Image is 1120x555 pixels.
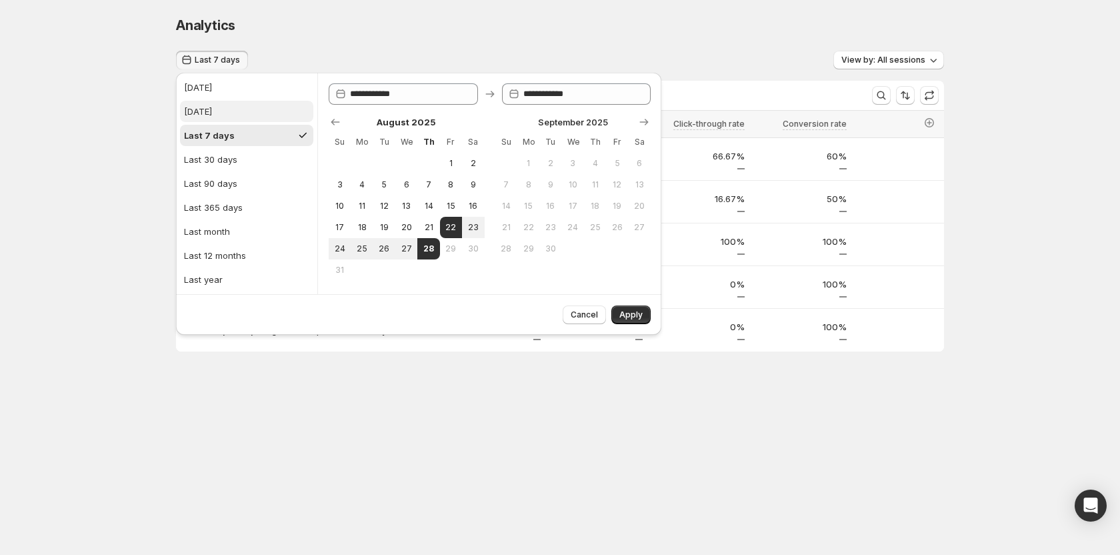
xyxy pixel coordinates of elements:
[379,243,390,254] span: 26
[379,222,390,233] span: 19
[539,153,561,174] button: Tuesday September 2 2025
[562,153,584,174] button: Wednesday September 3 2025
[184,177,237,190] div: Last 90 days
[523,158,534,169] span: 1
[606,174,628,195] button: Friday September 12 2025
[495,195,517,217] button: Sunday September 14 2025
[467,201,479,211] span: 16
[423,222,434,233] span: 21
[395,195,417,217] button: Wednesday August 13 2025
[896,86,915,105] button: Sort the results
[651,149,745,163] p: 66.67%
[180,173,313,194] button: Last 90 days
[584,195,606,217] button: Thursday September 18 2025
[584,217,606,238] button: Thursday September 25 2025
[423,243,434,254] span: 28
[180,77,313,98] button: [DATE]
[545,137,556,147] span: Tu
[495,238,517,259] button: Sunday September 28 2025
[373,238,395,259] button: Tuesday August 26 2025
[184,81,212,94] div: [DATE]
[539,131,561,153] th: Tuesday
[523,243,534,254] span: 29
[445,137,457,147] span: Fr
[176,17,235,33] span: Analytics
[611,201,623,211] span: 19
[356,222,367,233] span: 18
[517,217,539,238] button: Monday September 22 2025
[611,179,623,190] span: 12
[495,131,517,153] th: Sunday
[606,195,628,217] button: Friday September 19 2025
[445,179,457,190] span: 8
[619,310,643,320] span: Apply
[651,277,745,291] p: 0%
[462,217,484,238] button: Saturday August 23 2025
[606,131,628,153] th: Friday
[401,179,412,190] span: 6
[356,243,367,254] span: 25
[351,131,373,153] th: Monday
[606,153,628,174] button: Friday September 5 2025
[180,269,313,290] button: Last year
[445,158,457,169] span: 1
[356,201,367,211] span: 11
[753,235,847,248] p: 100%
[334,265,345,275] span: 31
[567,222,579,233] span: 24
[329,195,351,217] button: Sunday August 10 2025
[634,222,645,233] span: 27
[629,131,651,153] th: Saturday
[329,238,351,259] button: Sunday August 24 2025
[753,320,847,334] p: 100%
[562,217,584,238] button: Wednesday September 24 2025
[373,195,395,217] button: Tuesday August 12 2025
[401,243,412,254] span: 27
[584,174,606,195] button: Thursday September 11 2025
[334,179,345,190] span: 3
[634,158,645,169] span: 6
[584,153,606,174] button: Thursday September 4 2025
[379,137,390,147] span: Tu
[501,179,512,190] span: 7
[445,243,457,254] span: 29
[562,131,584,153] th: Wednesday
[180,245,313,266] button: Last 12 months
[467,179,479,190] span: 9
[562,174,584,195] button: Wednesday September 10 2025
[395,131,417,153] th: Wednesday
[395,238,417,259] button: Wednesday August 27 2025
[462,174,484,195] button: Saturday August 9 2025
[545,158,556,169] span: 2
[753,277,847,291] p: 100%
[334,222,345,233] span: 17
[184,201,243,214] div: Last 365 days
[571,310,598,320] span: Cancel
[329,259,351,281] button: Sunday August 31 2025
[401,137,412,147] span: We
[517,131,539,153] th: Monday
[329,174,351,195] button: Sunday August 3 2025
[517,174,539,195] button: Monday September 8 2025
[539,174,561,195] button: Tuesday September 9 2025
[184,129,235,142] div: Last 7 days
[673,119,745,129] span: Click-through rate
[373,217,395,238] button: Tuesday August 19 2025
[184,273,223,286] div: Last year
[629,153,651,174] button: Saturday September 6 2025
[334,243,345,254] span: 24
[395,174,417,195] button: Wednesday August 6 2025
[184,105,212,118] div: [DATE]
[462,238,484,259] button: Saturday August 30 2025
[872,86,891,105] button: Search and filter results
[495,174,517,195] button: Sunday September 7 2025
[440,195,462,217] button: Friday August 15 2025
[195,55,240,65] span: Last 7 days
[517,195,539,217] button: Monday September 15 2025
[467,158,479,169] span: 2
[440,174,462,195] button: Friday August 8 2025
[545,243,556,254] span: 30
[180,101,313,122] button: [DATE]
[417,131,439,153] th: Thursday
[440,217,462,238] button: Start of range Friday August 22 2025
